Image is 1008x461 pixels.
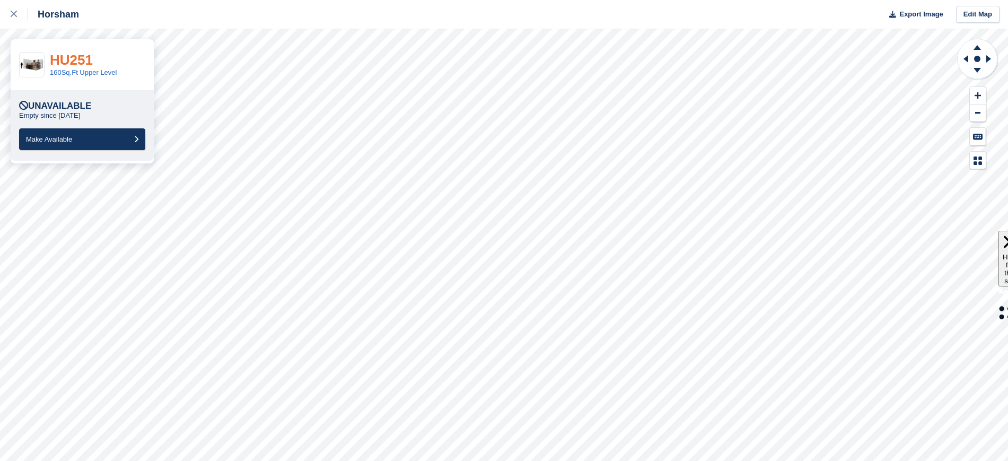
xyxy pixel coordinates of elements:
div: Horsham [28,8,79,21]
span: Export Image [899,9,943,20]
button: Keyboard Shortcuts [970,128,986,145]
button: Make Available [19,128,145,150]
a: 160Sq.Ft Upper Level [50,68,117,76]
button: Export Image [883,6,943,23]
button: Zoom Out [970,105,986,122]
button: Map Legend [970,152,986,169]
a: Edit Map [956,6,1000,23]
img: 150-sqft-unit.jpg [20,56,44,74]
span: Make Available [26,135,72,143]
p: Empty since [DATE] [19,111,80,120]
button: Zoom In [970,87,986,105]
div: Unavailable [19,101,91,111]
a: HU251 [50,52,93,68]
